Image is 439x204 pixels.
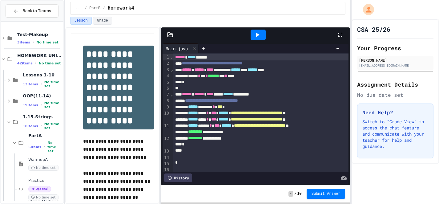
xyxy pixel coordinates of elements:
[163,54,170,60] div: 1
[28,145,41,149] span: 5 items
[44,80,62,88] span: No time set
[357,80,433,89] h2: Assignment Details
[163,155,170,161] div: 14
[170,67,173,72] span: Fold line
[44,101,62,109] span: No time set
[17,32,62,37] span: Test-Makeup
[359,57,432,63] div: [PERSON_NAME]
[163,45,191,52] div: Main.java
[163,67,170,73] div: 3
[85,6,87,11] span: /
[33,40,34,45] span: •
[163,80,170,86] div: 5
[163,161,170,167] div: 15
[41,82,42,87] span: •
[6,4,58,18] button: Back to Teams
[163,73,170,79] div: 4
[307,189,345,199] button: Submit Answer
[163,110,170,123] div: 10
[163,85,170,92] div: 6
[288,191,293,197] span: -
[163,92,170,98] div: 7
[28,133,62,138] span: PartA
[103,6,105,11] span: /
[28,186,51,192] span: Optional
[357,91,433,99] div: No due date set
[362,109,428,116] h3: Need Help?
[28,194,58,200] span: No time set
[163,167,170,173] div: 16
[44,122,62,130] span: No time set
[170,92,173,97] span: Fold line
[41,103,42,108] span: •
[17,40,30,44] span: 3 items
[170,55,173,59] span: Fold line
[163,104,170,110] div: 9
[22,8,51,14] span: Back to Teams
[23,82,38,86] span: 13 items
[44,145,45,149] span: •
[163,98,170,104] div: 8
[35,61,36,66] span: •
[36,40,58,44] span: No time set
[41,124,42,129] span: •
[47,141,62,153] span: No time set
[164,173,192,182] div: History
[23,103,38,107] span: 19 items
[163,60,170,67] div: 2
[28,178,62,183] span: Practice
[362,119,428,149] p: Switch to "Grade View" to access the chat feature and communicate with your teacher for help and ...
[93,17,112,25] button: Grade
[163,148,170,154] div: 13
[89,6,100,11] span: PartB
[357,44,433,52] h2: Your Progress
[39,61,61,65] span: No time set
[312,191,340,196] span: Submit Answer
[23,93,62,99] span: OOP(11-14)
[17,53,62,58] span: HOMEWORK UNIT 1
[17,61,33,65] span: 42 items
[23,72,62,78] span: Lessons 1-10
[75,6,82,11] span: ...
[357,25,390,34] h1: CSA 25/26
[28,165,58,171] span: No time set
[23,124,38,128] span: 10 items
[297,191,301,196] span: 10
[107,5,134,12] span: Homework4
[163,44,199,53] div: Main.java
[70,17,91,25] button: Lesson
[356,2,376,17] div: My Account
[163,136,170,148] div: 12
[28,157,62,162] span: WarmupA
[359,63,432,68] div: [EMAIL_ADDRESS][DOMAIN_NAME]
[23,114,62,120] span: 1.15-Strings
[163,123,170,136] div: 11
[294,191,296,196] span: /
